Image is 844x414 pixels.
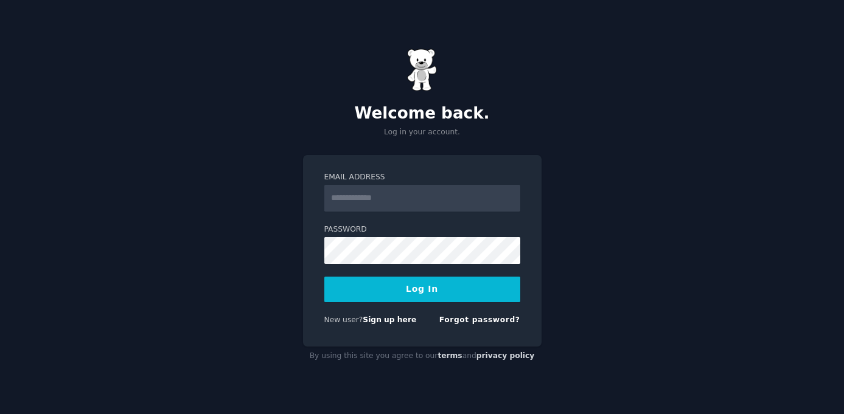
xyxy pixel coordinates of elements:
[303,127,542,138] p: Log in your account.
[363,316,416,324] a: Sign up here
[324,224,520,235] label: Password
[303,104,542,123] h2: Welcome back.
[439,316,520,324] a: Forgot password?
[324,277,520,302] button: Log In
[476,351,535,360] a: privacy policy
[438,351,462,360] a: terms
[407,49,438,91] img: Gummy Bear
[324,316,363,324] span: New user?
[324,172,520,183] label: Email Address
[303,347,542,366] div: By using this site you agree to our and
